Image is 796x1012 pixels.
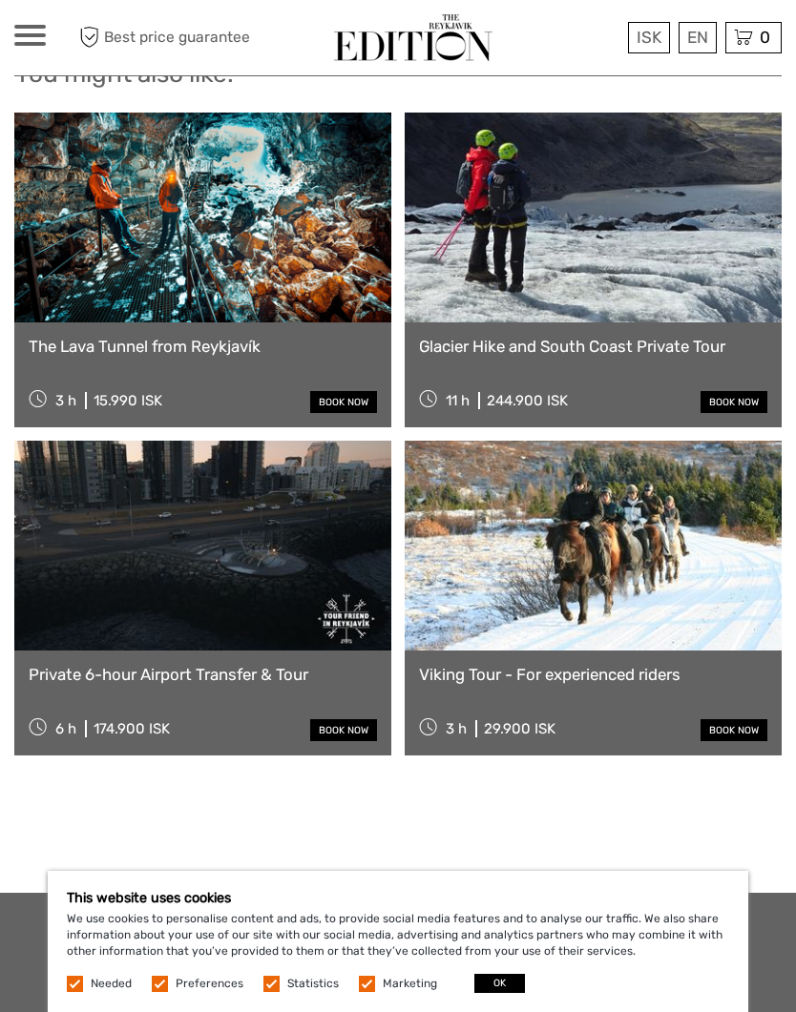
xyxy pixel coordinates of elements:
[287,976,339,992] label: Statistics
[474,974,525,993] button: OK
[91,976,132,992] label: Needed
[310,719,377,741] a: book now
[310,391,377,413] a: book now
[27,33,216,49] p: We're away right now. Please check back later!
[637,28,661,47] span: ISK
[176,976,243,992] label: Preferences
[487,392,568,409] div: 244.900 ISK
[419,337,767,356] a: Glacier Hike and South Coast Private Tour
[701,391,767,413] a: book now
[29,665,377,684] a: Private 6-hour Airport Transfer & Tour
[48,871,748,1012] div: We use cookies to personalise content and ads, to provide social media features and to analyse ou...
[94,392,162,409] div: 15.990 ISK
[29,337,377,356] a: The Lava Tunnel from Reykjavík
[55,720,76,737] span: 6 h
[701,719,767,741] a: book now
[67,890,729,906] h5: This website uses cookies
[446,392,470,409] span: 11 h
[446,720,467,737] span: 3 h
[419,665,767,684] a: Viking Tour - For experienced riders
[334,14,492,61] img: The Reykjavík Edition
[94,720,170,737] div: 174.900 ISK
[220,30,242,52] button: Open LiveChat chat widget
[679,22,717,53] div: EN
[484,720,555,737] div: 29.900 ISK
[383,976,437,992] label: Marketing
[55,392,76,409] span: 3 h
[757,28,773,47] span: 0
[74,22,250,53] span: Best price guarantee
